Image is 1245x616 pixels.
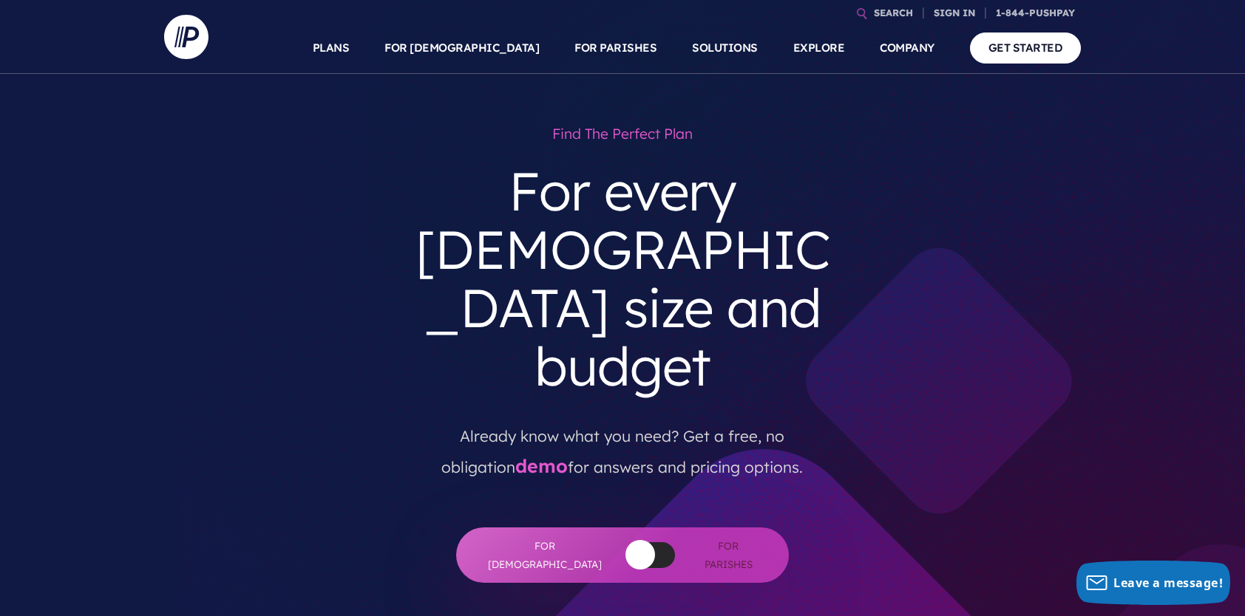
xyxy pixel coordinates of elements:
a: PLANS [313,22,350,74]
span: Leave a message! [1113,575,1223,591]
a: demo [515,454,568,477]
a: COMPANY [880,22,934,74]
a: SOLUTIONS [692,22,758,74]
span: For [DEMOGRAPHIC_DATA] [486,537,604,573]
h3: For every [DEMOGRAPHIC_DATA] size and budget [399,150,846,408]
a: GET STARTED [970,32,1082,63]
span: For Parishes [697,537,759,573]
a: EXPLORE [793,22,845,74]
p: Already know what you need? Get a free, no obligation for answers and pricing options. [410,408,835,483]
h1: Find the perfect plan [399,118,846,150]
button: Leave a message! [1076,561,1230,605]
a: FOR [DEMOGRAPHIC_DATA] [384,22,539,74]
a: FOR PARISHES [574,22,657,74]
